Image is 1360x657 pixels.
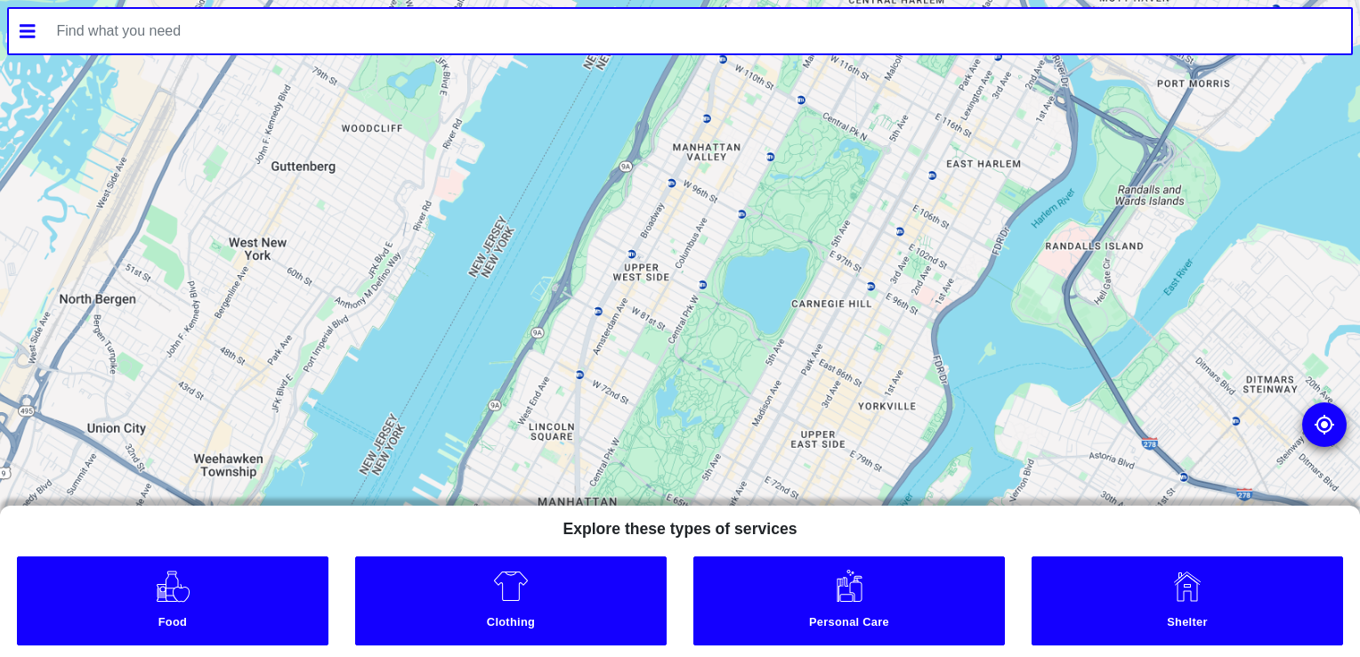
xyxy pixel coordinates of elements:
[1170,568,1205,604] img: Shelter
[493,568,529,604] img: Clothing
[548,506,811,546] h5: Explore these types of services
[698,615,1001,634] small: Personal Care
[1036,615,1340,634] small: Shelter
[355,556,667,645] a: Clothing
[1032,556,1343,645] a: Shelter
[155,568,191,604] img: Food
[17,556,328,645] a: Food
[693,556,1005,645] a: Personal Care
[1314,414,1335,435] img: go to my location
[831,568,867,604] img: Personal Care
[21,615,325,634] small: Food
[360,615,663,634] small: Clothing
[46,9,1352,53] input: Find what you need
